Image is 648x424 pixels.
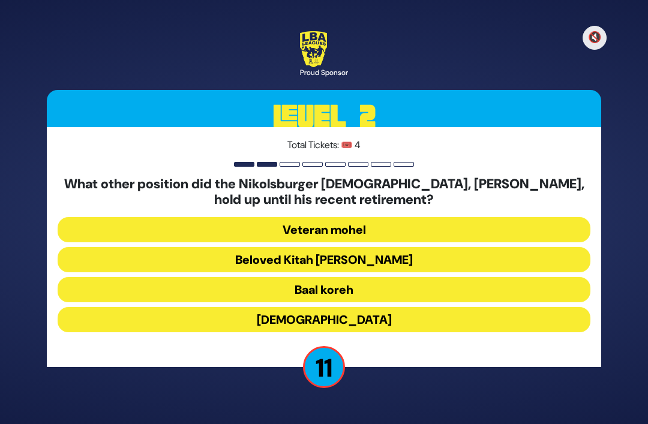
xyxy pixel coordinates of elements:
[47,90,601,144] h3: Level 2
[583,26,607,50] button: 🔇
[58,277,590,302] button: Baal koreh
[58,217,590,242] button: Veteran mohel
[58,307,590,332] button: [DEMOGRAPHIC_DATA]
[300,31,327,67] img: LBA
[300,67,348,78] div: Proud Sponsor
[58,138,590,152] p: Total Tickets: 🎟️ 4
[58,176,590,208] h5: What other position did the Nikolsburger [DEMOGRAPHIC_DATA], [PERSON_NAME], hold up until his rec...
[303,346,345,388] p: 11
[58,247,590,272] button: Beloved Kitah [PERSON_NAME]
